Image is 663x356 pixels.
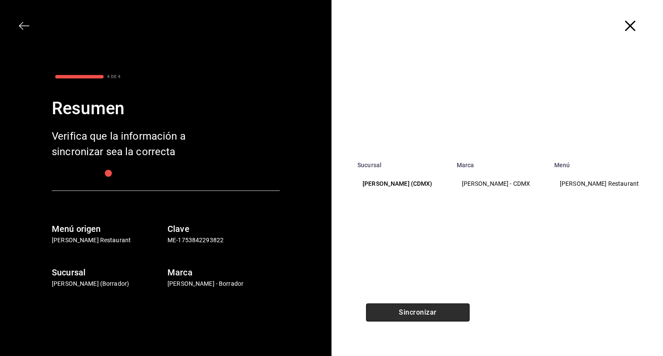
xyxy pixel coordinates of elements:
[549,156,663,169] th: Menú
[52,236,164,245] p: [PERSON_NAME] Restaurant
[167,236,280,245] p: ME-1753842293822
[52,128,190,159] div: Verifica que la información a sincronizar sea la correcta
[107,73,120,80] div: 4 DE 4
[52,279,164,288] p: [PERSON_NAME] (Borrador)
[167,279,280,288] p: [PERSON_NAME] - Borrador
[451,156,549,169] th: Marca
[52,96,280,122] div: Resumen
[363,179,441,188] p: [PERSON_NAME] (CDMX)
[462,179,539,188] p: [PERSON_NAME] - CDMX
[366,303,470,322] button: Sincronizar
[167,222,280,236] h6: Clave
[52,265,164,279] h6: Sucursal
[52,222,164,236] h6: Menú origen
[560,179,649,188] p: [PERSON_NAME] Restaurant
[352,156,451,169] th: Sucursal
[167,265,280,279] h6: Marca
